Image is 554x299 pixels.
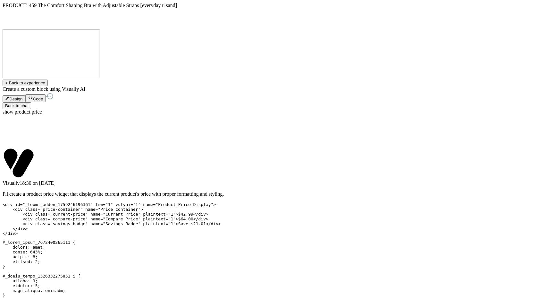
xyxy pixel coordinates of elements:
span: Visually [3,180,20,186]
span: PRODUCT: 459 The Comfort Shaping Bra with Adjustable Straps [everyday u sand] [3,3,177,8]
button: Back to chat [3,102,31,109]
div: show product price [3,109,551,115]
button: < Back to experience [3,80,48,86]
iframe: To enrich screen reader interactions, please activate Accessibility in Grammarly extension settings [3,29,100,78]
img: Visually logo [3,147,35,179]
button: Design [3,95,25,102]
code: <div id="_loomi_addon_1759246196361" lmw="1" vslyai="1" name="Product Price Display"> <div class=... [3,202,221,236]
span: Create a custom block using Visually AI [3,86,85,92]
span: 18:30 on [DATE] [20,180,55,186]
button: Code [25,94,46,102]
p: I'll create a product price widget that displays the current product's price with proper formatti... [3,191,551,197]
